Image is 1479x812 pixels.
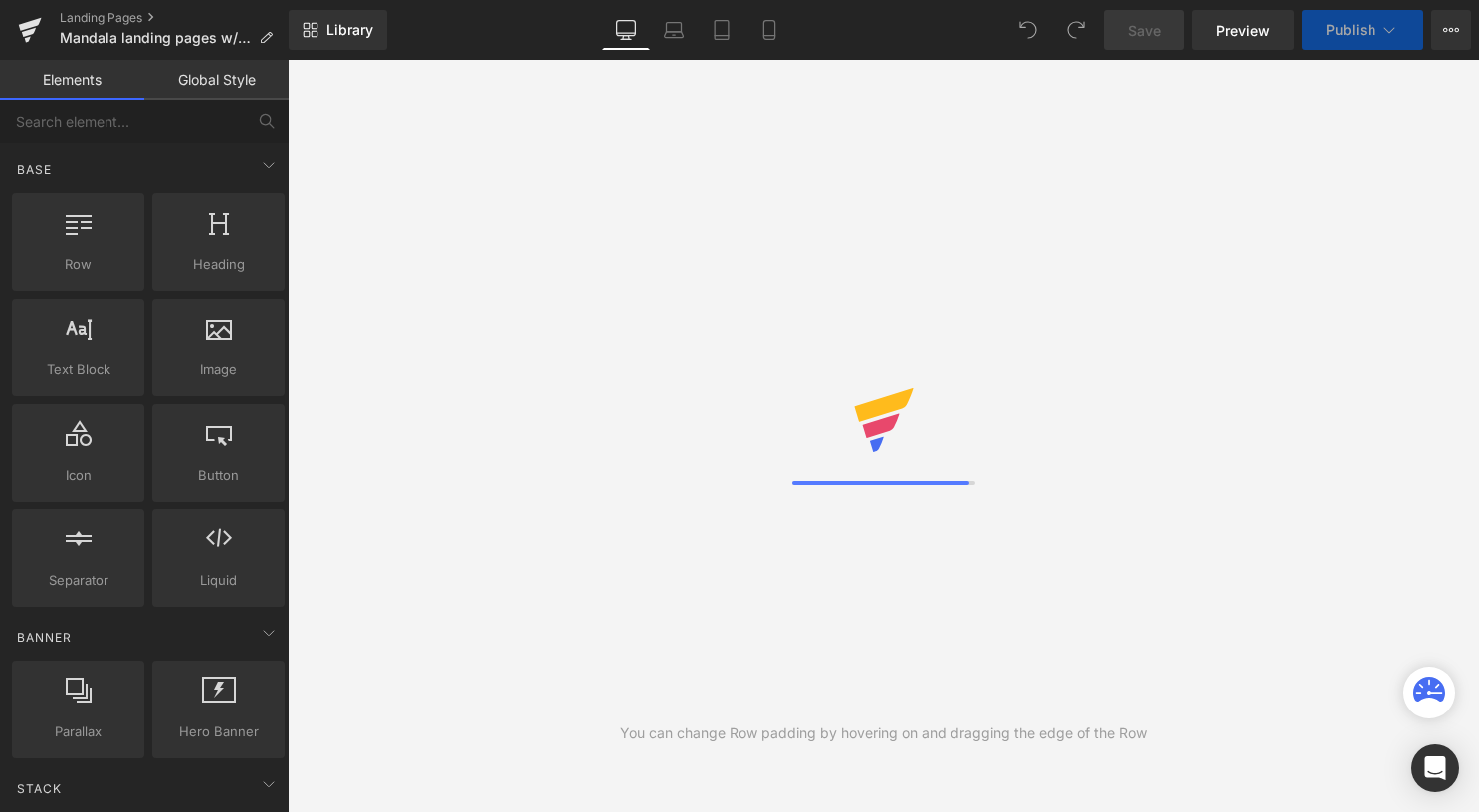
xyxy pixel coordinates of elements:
a: Landing Pages [60,10,289,26]
span: Image [158,359,279,380]
span: Row [18,254,138,275]
a: New Library [289,10,387,50]
span: Parallax [18,721,138,742]
span: Stack [15,779,64,798]
span: Publish [1326,22,1375,38]
span: Button [158,465,279,486]
button: Undo [1008,10,1048,50]
span: Hero Banner [158,721,279,742]
button: Redo [1056,10,1096,50]
span: Base [15,160,54,179]
span: Save [1128,20,1161,41]
span: Separator [18,570,138,591]
span: Library [326,21,373,39]
button: Publish [1302,10,1423,50]
span: Preview [1216,20,1270,41]
a: Tablet [698,10,745,50]
span: Banner [15,628,74,647]
span: Mandala landing pages w/carousel [60,30,251,46]
a: Desktop [602,10,650,50]
a: Global Style [144,60,289,100]
div: You can change Row padding by hovering on and dragging the edge of the Row [620,722,1147,744]
span: Heading [158,254,279,275]
a: Mobile [745,10,793,50]
div: Open Intercom Messenger [1411,744,1459,792]
button: More [1431,10,1471,50]
a: Preview [1192,10,1294,50]
span: Icon [18,465,138,486]
span: Liquid [158,570,279,591]
a: Laptop [650,10,698,50]
span: Text Block [18,359,138,380]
